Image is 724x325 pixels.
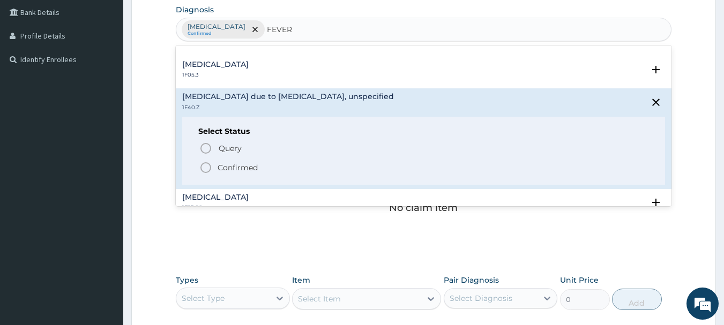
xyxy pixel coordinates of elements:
h4: [MEDICAL_DATA] due to [MEDICAL_DATA], unspecified [182,93,394,101]
label: Item [292,275,310,285]
div: Select Type [182,293,225,304]
span: Query [219,143,242,154]
span: remove selection option [250,25,260,34]
i: open select status [650,63,662,76]
div: Select Diagnosis [450,293,512,304]
p: No claim item [389,202,458,213]
span: We're online! [62,95,148,203]
i: status option query [199,142,212,155]
h4: [MEDICAL_DATA] [182,61,249,69]
p: Confirmed [218,162,258,173]
p: [MEDICAL_DATA] [188,22,245,31]
i: open select status [650,196,662,209]
div: Chat with us now [56,60,180,74]
button: Add [612,289,662,310]
img: d_794563401_company_1708531726252_794563401 [20,54,43,80]
label: Types [176,276,198,285]
i: close select status [650,96,662,109]
label: Unit Price [560,275,599,285]
textarea: Type your message and hit 'Enter' [5,214,204,251]
i: status option filled [199,161,212,174]
small: Confirmed [188,31,245,36]
p: 1F40.Z [182,104,394,111]
p: 1F25.00 [182,204,249,211]
div: Minimize live chat window [176,5,201,31]
h6: Select Status [198,127,650,135]
label: Diagnosis [176,4,214,15]
h4: [MEDICAL_DATA] [182,193,249,201]
p: 1F05.3 [182,71,249,79]
label: Pair Diagnosis [444,275,499,285]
